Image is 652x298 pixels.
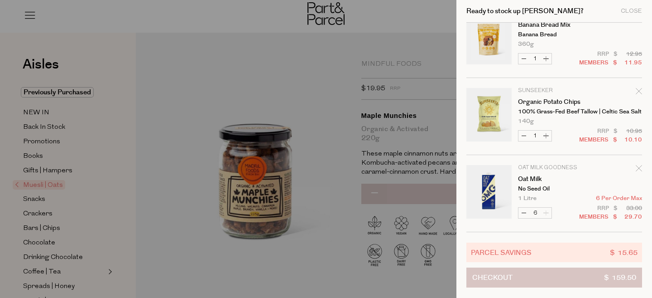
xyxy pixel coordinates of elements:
span: 1 Litre [518,195,537,201]
p: No Seed Oil [518,186,588,192]
span: $ 15.65 [610,247,638,258]
span: $ 159.50 [604,268,636,287]
div: Close [621,8,642,14]
div: Remove Oat Milk [636,164,642,176]
span: 6 Per Order Max [596,195,642,201]
a: Oat Milk [518,176,588,182]
p: Sunseeker [518,88,588,93]
a: Organic Potato Chips [518,99,588,105]
input: QTY Banana Bread Mix [529,54,541,64]
span: 140g [518,118,534,124]
p: Oat Milk Goodness [518,165,588,171]
span: Checkout [472,268,513,287]
h2: Ready to stock up [PERSON_NAME]? [466,8,584,15]
input: QTY Organic Potato Chips [529,131,541,141]
span: Parcel Savings [471,247,532,258]
a: Banana Bread Mix [518,22,588,28]
p: Banana Bread [518,32,588,38]
div: Remove Organic Potato Chips [636,87,642,99]
input: QTY Oat Milk [529,208,541,218]
button: Checkout$ 159.50 [466,268,642,288]
span: 360g [518,41,534,47]
p: 100% Grass-Fed Beef Tallow | Celtic Sea Salt [518,109,588,115]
